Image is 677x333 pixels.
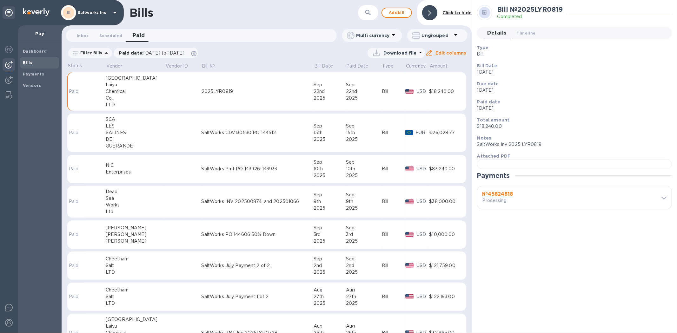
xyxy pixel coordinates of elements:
b: Paid date [477,99,500,104]
img: USD [405,232,414,237]
img: USD [405,89,414,94]
span: [DATE] to [DATE] [143,50,184,55]
p: EUR [415,129,429,136]
div: SaltWorks INV 202500874, and 202501066 [202,198,314,205]
div: 2025 [314,172,346,179]
div: Sep [314,123,346,129]
div: Bill [382,293,405,300]
div: SaltWorks July Payment 2 of 2 [202,262,314,269]
div: SaltWorks CDV130530 PO 144512 [202,129,314,136]
div: SaltWorks July Payment 1 of 2 [202,293,314,300]
b: Dashboard [23,49,47,54]
p: USD [416,231,429,238]
div: Works [106,202,165,208]
p: Filter Bills [78,50,103,55]
b: Due date [477,81,499,86]
div: [PERSON_NAME] [106,225,165,231]
div: 22nd [314,88,346,95]
p: SaltWorks Inv 2025 LYR0819 [477,141,667,148]
div: LTD [106,269,165,276]
span: Details [488,29,507,37]
div: Enterprises [106,169,165,175]
p: USD [416,293,429,300]
h1: Bills [129,6,153,19]
p: USD [416,166,429,172]
div: Sep [346,159,382,166]
div: 22nd [346,88,382,95]
div: Cheetham [106,287,165,293]
div: [PERSON_NAME] [106,231,165,238]
div: 2025LYR0819 [202,88,314,95]
div: Sep [346,82,382,88]
p: Vendor ID [166,63,188,69]
div: DE [106,136,165,143]
div: GUERANDE [106,143,165,149]
div: 2025 [314,300,346,307]
span: Add bill [387,9,406,16]
div: Sea [106,195,165,202]
div: Paid date:[DATE] to [DATE] [114,48,198,58]
b: № 45824818 [482,191,513,197]
p: Paid [69,88,83,95]
div: Sep [346,256,382,262]
div: 15th [346,129,382,136]
div: Sep [314,159,346,166]
div: 2025 [314,269,346,276]
b: Notes [477,135,491,140]
div: 2025 [346,136,382,143]
div: Aug [314,323,346,330]
p: Ungrouped [422,32,452,39]
div: Bill [382,88,405,95]
p: Paid [69,293,83,300]
p: $18,240.00 [477,123,667,130]
p: Status [68,62,84,69]
div: 2025 [314,136,346,143]
p: [DATE] [477,69,667,75]
div: 9th [346,198,382,205]
p: Currency [406,63,426,69]
span: Inbox [77,32,89,39]
div: 2025 [346,95,382,101]
div: SALINES [106,129,165,136]
div: 2nd [346,262,382,269]
b: Type [477,45,489,50]
span: Paid Date [346,63,376,69]
span: Type [382,63,402,69]
div: 2025 [314,238,346,245]
p: Download file [383,50,417,56]
b: Bill Date [477,63,497,68]
div: Bill [382,231,405,238]
span: Scheduled [99,32,122,39]
div: Ltd [106,208,165,215]
div: 2025 [346,300,382,307]
div: Sep [314,225,346,231]
div: Sep [346,123,382,129]
div: Aug [346,287,382,293]
div: Aug [346,323,382,330]
div: Co., [106,95,165,101]
div: Bill [382,198,405,205]
div: 2nd [314,262,346,269]
div: $38,000.00 [429,198,460,205]
div: Bill [382,262,405,269]
div: $83,240.00 [429,166,460,172]
div: Sep [346,192,382,198]
div: 2025 [314,205,346,212]
div: LTD [106,101,165,108]
div: 2025 [314,95,346,101]
div: 3rd [346,231,382,238]
img: USD [405,166,414,171]
div: [GEOGRAPHIC_DATA] [106,75,165,82]
div: €26,028.77 [429,129,460,136]
div: 2025 [346,238,382,245]
u: Edit columns [435,50,466,55]
span: Vendor [106,63,131,69]
div: Sep [314,192,346,198]
div: Unpin categories [3,6,15,19]
button: Addbill [382,8,412,18]
h2: Bill № 2025LYR0819 [497,5,563,13]
div: $10,000.00 [429,231,460,238]
b: Attached PDF [477,153,511,159]
img: Foreign exchange [5,46,13,53]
